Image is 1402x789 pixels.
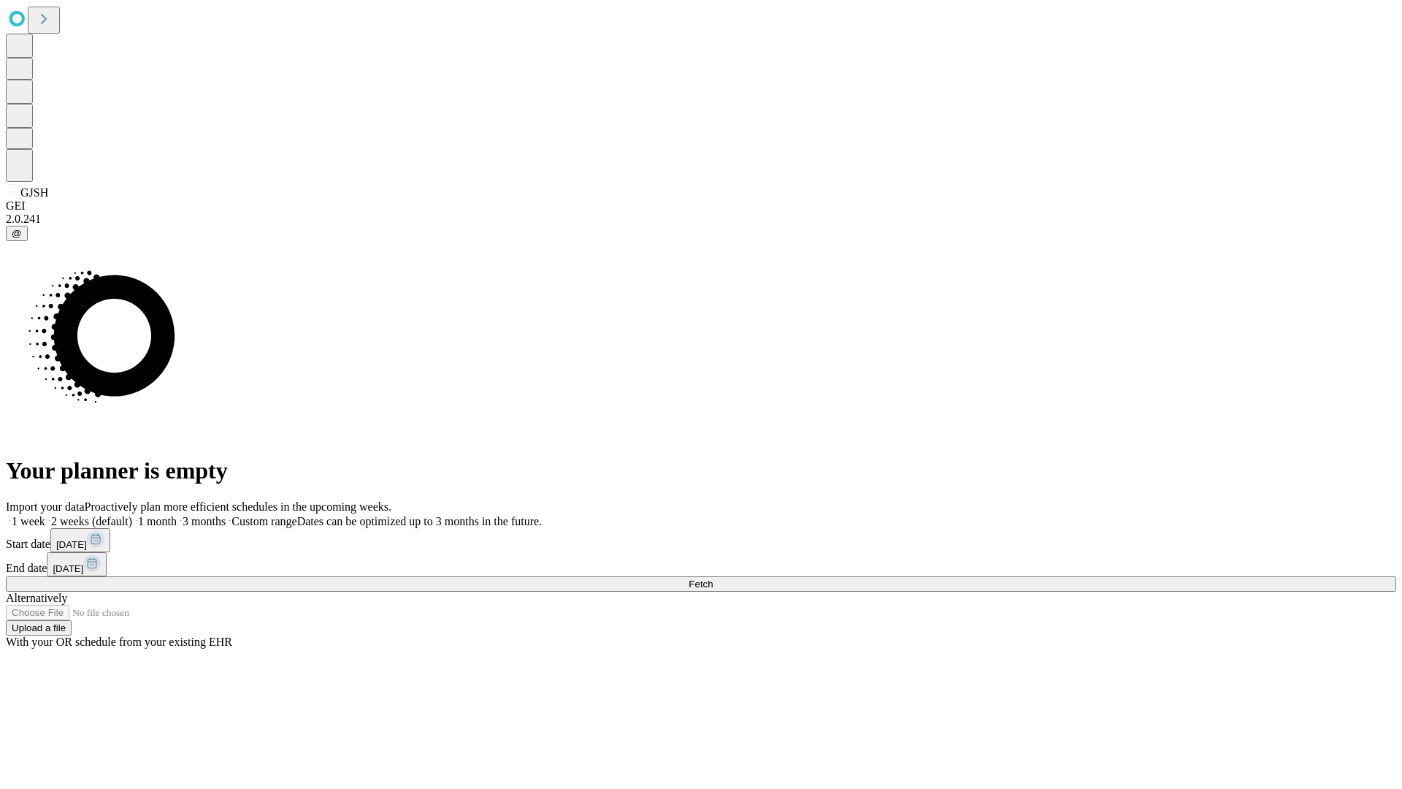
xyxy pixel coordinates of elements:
div: 2.0.241 [6,213,1396,226]
button: [DATE] [50,528,110,552]
span: Custom range [231,515,296,527]
button: @ [6,226,28,241]
span: 1 week [12,515,45,527]
h1: Your planner is empty [6,457,1396,484]
span: Alternatively [6,592,67,604]
div: Start date [6,528,1396,552]
span: Fetch [689,579,713,590]
button: Fetch [6,576,1396,592]
span: Proactively plan more efficient schedules in the upcoming weeks. [85,500,391,513]
button: Upload a file [6,620,72,636]
span: Import your data [6,500,85,513]
span: [DATE] [53,563,83,574]
span: 1 month [138,515,177,527]
div: End date [6,552,1396,576]
span: Dates can be optimized up to 3 months in the future. [297,515,542,527]
span: 3 months [183,515,226,527]
span: 2 weeks (default) [51,515,132,527]
span: With your OR schedule from your existing EHR [6,636,232,648]
span: @ [12,228,22,239]
span: GJSH [20,186,48,199]
button: [DATE] [47,552,107,576]
div: GEI [6,199,1396,213]
span: [DATE] [56,539,87,550]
